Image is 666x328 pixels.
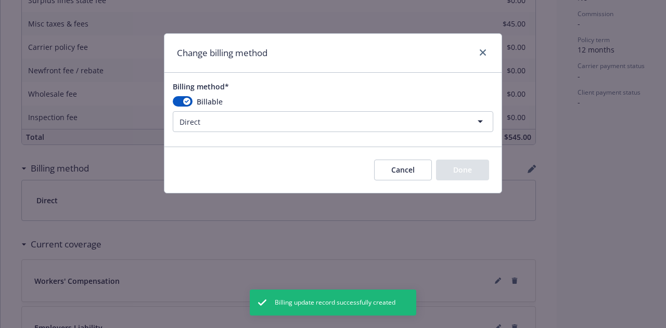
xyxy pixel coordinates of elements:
div: Billable [173,96,493,107]
span: Billing method* [173,82,229,91]
a: close [477,46,489,59]
h1: Change billing method [177,46,267,60]
button: Cancel [374,160,432,180]
span: Billing update record successfully created [275,298,395,307]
